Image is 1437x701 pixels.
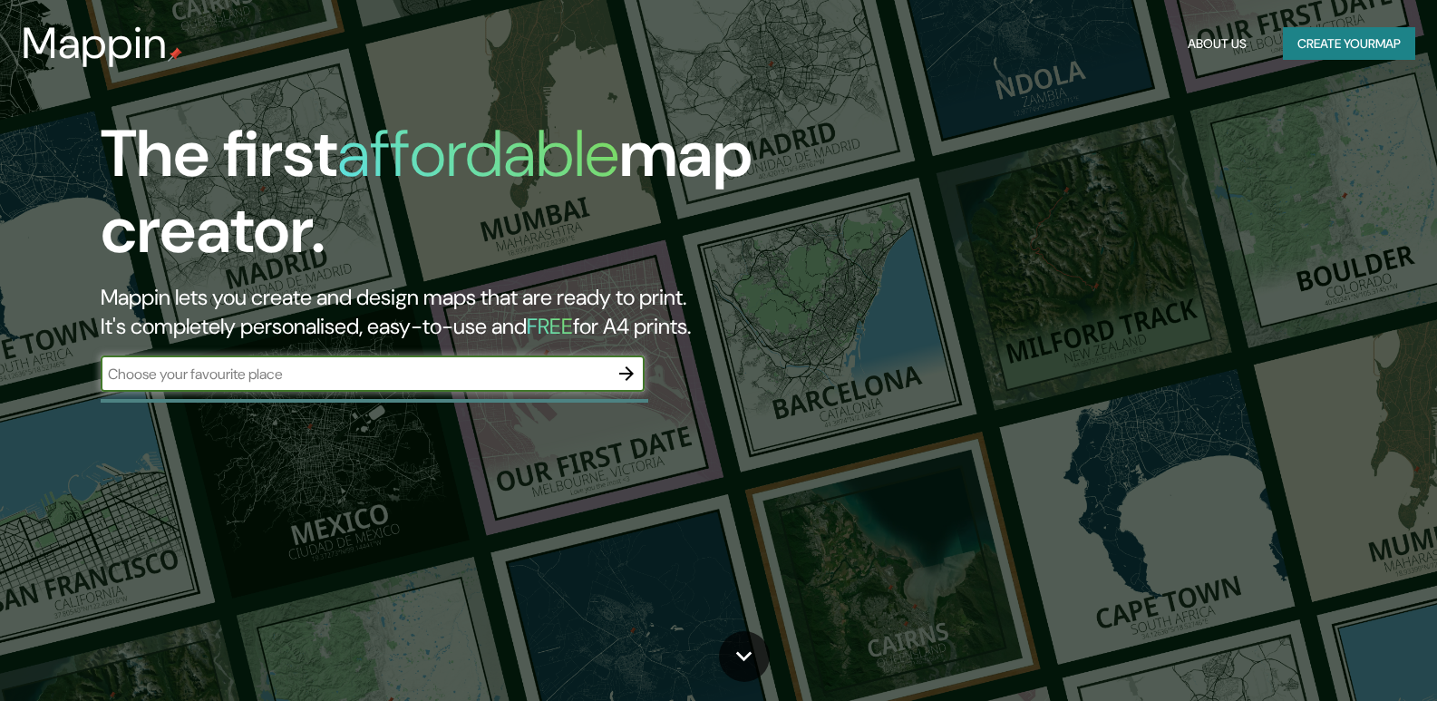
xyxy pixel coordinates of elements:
h1: affordable [337,112,619,196]
iframe: Help widget launcher [1276,630,1417,681]
h2: Mappin lets you create and design maps that are ready to print. It's completely personalised, eas... [101,283,820,341]
h1: The first map creator. [101,116,820,283]
img: mappin-pin [168,47,182,62]
h5: FREE [527,312,573,340]
h3: Mappin [22,18,168,69]
button: About Us [1180,27,1254,61]
input: Choose your favourite place [101,364,608,385]
button: Create yourmap [1283,27,1415,61]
